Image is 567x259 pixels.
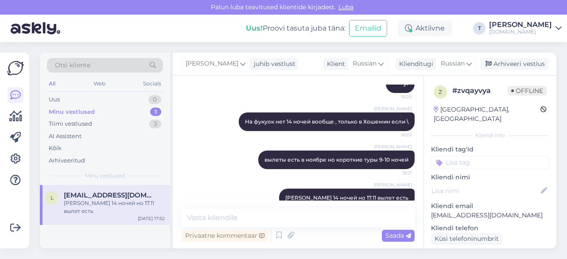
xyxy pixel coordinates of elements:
span: [PERSON_NAME] [374,182,412,188]
span: На фукуок нет 14 ночей вообще , только в Хошемин если \ [245,118,408,125]
div: Kliendi info [431,131,549,139]
span: Russian [353,59,377,69]
div: 3 [149,120,161,128]
div: [PERSON_NAME] 14 ночей но 17.11 вылет есть [64,199,165,215]
div: [GEOGRAPHIC_DATA], [GEOGRAPHIC_DATA] [434,105,540,124]
div: Minu vestlused [49,108,95,116]
span: [PERSON_NAME] [186,59,238,69]
span: z [439,89,442,95]
div: All [47,78,57,89]
p: Kliendi tag'id [431,145,549,154]
span: lukinajekaterina@gmail.com [64,191,156,199]
div: Arhiveeri vestlus [480,58,548,70]
span: Minu vestlused [85,172,125,180]
div: Uus [49,95,60,104]
div: Socials [141,78,163,89]
div: 0 [148,95,161,104]
span: Offline [508,86,547,96]
img: Askly Logo [7,60,24,77]
div: Privaatne kommentaar [182,230,268,242]
div: [PERSON_NAME] [489,21,552,28]
b: Uus! [246,24,263,32]
span: Russian [441,59,465,69]
p: [EMAIL_ADDRESS][DOMAIN_NAME] [431,211,549,220]
div: Klienditugi [396,59,433,69]
div: Aktiivne [398,20,452,36]
span: 18:20 [379,93,412,100]
div: 1 [150,108,161,116]
span: 18:21 [379,170,412,176]
span: l [50,194,54,201]
input: Lisa nimi [431,186,539,196]
span: Saada [385,232,411,240]
div: T [473,22,485,35]
div: Küsi telefoninumbrit [431,233,502,245]
div: AI Assistent [49,132,82,141]
span: [PERSON_NAME] 14 ночей но 17.11 вылет есть [285,194,408,201]
div: Klient [323,59,345,69]
span: Luba [336,3,356,11]
span: [PERSON_NAME] [374,105,412,112]
div: Arhiveeritud [49,156,85,165]
div: Tiimi vestlused [49,120,92,128]
div: # zvqayvya [452,85,508,96]
p: Kliendi email [431,201,549,211]
p: Kliendi nimi [431,173,549,182]
div: Proovi tasuta juba täna: [246,23,346,34]
div: juhib vestlust [250,59,295,69]
p: Kliendi telefon [431,224,549,233]
span: 18:20 [379,131,412,138]
span: Otsi kliente [55,61,90,70]
button: Emailid [349,20,387,37]
div: [DATE] 17:52 [138,215,165,222]
div: [DOMAIN_NAME] [489,28,552,35]
a: [PERSON_NAME][DOMAIN_NAME] [489,21,562,35]
input: Lisa tag [431,156,549,169]
div: Kõik [49,144,62,153]
span: вылеты есть в ноябре но короткие туры 9-10 ночей [264,156,408,163]
span: [PERSON_NAME] [374,143,412,150]
div: Web [92,78,107,89]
